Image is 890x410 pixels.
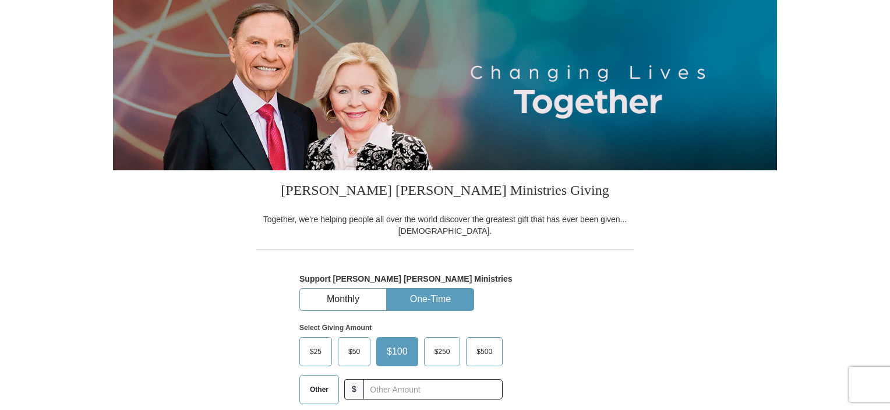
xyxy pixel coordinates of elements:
[256,170,634,213] h3: [PERSON_NAME] [PERSON_NAME] Ministries Giving
[429,343,456,360] span: $250
[471,343,498,360] span: $500
[304,381,334,398] span: Other
[300,289,386,310] button: Monthly
[387,289,474,310] button: One-Time
[304,343,327,360] span: $25
[363,379,503,400] input: Other Amount
[299,274,591,284] h5: Support [PERSON_NAME] [PERSON_NAME] Ministries
[256,213,634,237] div: Together, we're helping people all over the world discover the greatest gift that has ever been g...
[344,379,364,400] span: $
[299,324,372,332] strong: Select Giving Amount
[381,343,414,360] span: $100
[342,343,366,360] span: $50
